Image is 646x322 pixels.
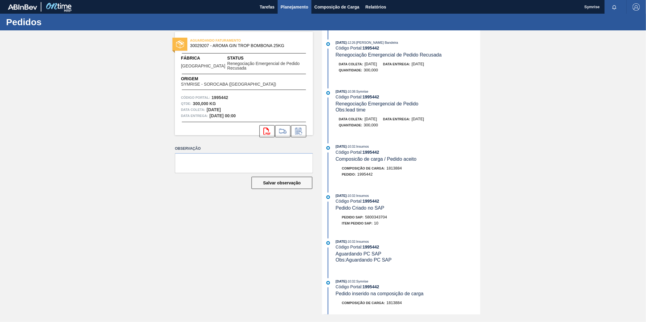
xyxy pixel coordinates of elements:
[336,107,366,112] span: Obs: lead time
[342,173,356,176] span: Pedido :
[412,62,424,66] span: [DATE]
[6,19,114,26] h1: Pedidos
[336,194,347,197] span: [DATE]
[336,52,442,57] span: Renegociação Emergencial de Pedido Recusada
[336,46,480,50] div: Código Portal:
[355,90,368,93] span: : Symrise
[347,194,355,197] span: - 10:32
[374,221,378,225] span: 10
[387,300,402,305] span: 1813884
[275,125,290,137] div: Ir para Composição de Carga
[363,199,379,204] strong: 1995442
[291,125,306,137] div: Informar alteração no pedido
[363,46,379,50] strong: 1995442
[336,245,480,249] div: Código Portal:
[227,55,307,61] span: Status
[176,40,184,48] img: status
[347,145,355,148] span: - 10:32
[314,3,359,11] span: Composição de Carga
[259,125,275,137] div: Abrir arquivo PDF
[363,284,379,289] strong: 1995442
[175,144,313,153] label: Observação
[252,177,312,189] button: Salvar observação
[347,280,355,283] span: - 10:32
[336,41,347,44] span: [DATE]
[342,301,385,305] span: Composição de Carga :
[181,94,210,101] span: Código Portal:
[260,3,275,11] span: Tarefas
[190,43,300,48] span: 30029207 - AROMA GIN TROP BOMBONA 25KG
[355,279,368,283] span: : Symrise
[281,3,308,11] span: Planejamento
[339,117,363,121] span: Data coleta:
[181,82,276,87] span: SYMRISE - SOROCABA ([GEOGRAPHIC_DATA])
[326,195,330,199] img: atual
[365,117,377,121] span: [DATE]
[181,64,225,68] span: [GEOGRAPHIC_DATA]
[347,41,355,44] span: - 12:26
[336,101,419,106] span: Renegociação Emergencial de Pedido
[336,94,480,99] div: Código Portal:
[339,68,362,72] span: Quantidade :
[336,90,347,93] span: [DATE]
[181,107,205,113] span: Data coleta:
[365,215,387,219] span: 5800343704
[336,257,392,262] span: Obs: Aguardando PC SAP
[326,281,330,285] img: atual
[365,62,377,66] span: [DATE]
[605,3,624,11] button: Notificações
[355,240,369,243] span: : Insumos
[387,166,402,170] span: 1813884
[339,123,362,127] span: Quantidade :
[190,37,275,43] span: AGUARDANDO FATURAMENTO
[336,156,417,162] span: Composicão de carga / Pedido aceito
[227,61,307,71] span: Renegociação Emergencial de Pedido Recusada
[383,62,410,66] span: Data entrega:
[336,145,347,148] span: [DATE]
[383,117,410,121] span: Data entrega:
[355,41,398,44] span: : [PERSON_NAME] Bandeira
[326,146,330,150] img: atual
[342,221,373,225] span: Item pedido SAP:
[336,199,480,204] div: Código Portal:
[363,94,379,99] strong: 1995442
[342,215,364,219] span: Pedido SAP:
[363,245,379,249] strong: 1995442
[336,291,424,296] span: Pedido inserido na composição de carga
[336,279,347,283] span: [DATE]
[336,205,384,211] span: Pedido Criado no SAP
[355,145,369,148] span: : Insumos
[193,101,216,106] strong: 300,000 KG
[339,62,363,66] span: Data coleta:
[364,68,378,72] span: 300,000
[181,55,227,61] span: Fábrica
[181,113,208,119] span: Data entrega:
[364,123,378,127] span: 300,000
[210,113,236,118] strong: [DATE] 00:00
[207,107,221,112] strong: [DATE]
[212,95,228,100] strong: 1995442
[326,241,330,245] img: atual
[336,251,381,256] span: Aguardando PC SAP
[342,166,385,170] span: Composição de Carga :
[336,284,480,289] div: Código Portal:
[412,117,424,121] span: [DATE]
[181,76,293,82] span: Origem
[363,150,379,155] strong: 1995442
[366,3,386,11] span: Relatórios
[633,3,640,11] img: Logout
[336,150,480,155] div: Código Portal:
[326,91,330,95] img: atual
[8,4,37,10] img: TNhmsLtSVTkK8tSr43FrP2fwEKptu5GPRR3wAAAABJRU5ErkJggg==
[347,240,355,243] span: - 10:32
[347,90,355,93] span: - 10:38
[357,172,373,176] span: 1995442
[326,42,330,46] img: atual
[336,240,347,243] span: [DATE]
[355,194,369,197] span: : Insumos
[181,101,191,107] span: Qtde :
